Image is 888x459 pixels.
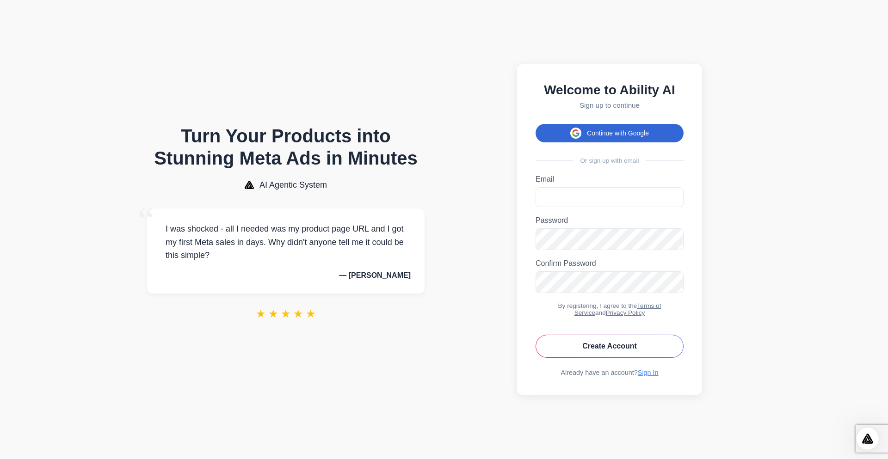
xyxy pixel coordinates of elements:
a: Terms of Service [574,302,661,316]
div: Or sign up with email [536,157,684,164]
button: Continue with Google [536,124,684,142]
label: Confirm Password [536,259,684,268]
iframe: Intercom live chat [857,428,879,450]
span: ★ [268,307,278,320]
span: ★ [281,307,291,320]
img: AI Agentic System Logo [245,181,254,189]
h1: Turn Your Products into Stunning Meta Ads in Minutes [147,125,425,169]
button: Create Account [536,335,684,358]
span: ★ [256,307,266,320]
p: Sign up to continue [536,101,684,109]
span: ★ [306,307,316,320]
div: By registering, I agree to the and [536,302,684,316]
div: Already have an account? [536,369,684,376]
span: ★ [293,307,303,320]
h2: Welcome to Ability AI [536,83,684,98]
label: Password [536,216,684,225]
span: “ [138,199,154,241]
a: Privacy Policy [606,309,645,316]
p: — [PERSON_NAME] [161,271,411,280]
span: AI Agentic System [259,180,327,190]
a: Sign In [638,369,659,376]
label: Email [536,175,684,184]
p: I was shocked - all I needed was my product page URL and I got my first Meta sales in days. Why d... [161,222,411,262]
